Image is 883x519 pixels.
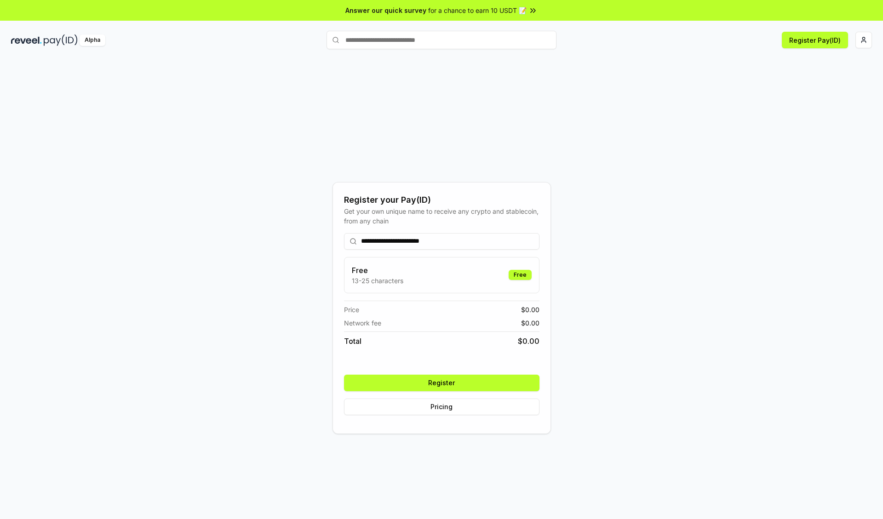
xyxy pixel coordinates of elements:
[344,336,361,347] span: Total
[352,265,403,276] h3: Free
[344,399,539,415] button: Pricing
[782,32,848,48] button: Register Pay(ID)
[352,276,403,285] p: 13-25 characters
[11,34,42,46] img: reveel_dark
[344,206,539,226] div: Get your own unique name to receive any crypto and stablecoin, from any chain
[44,34,78,46] img: pay_id
[80,34,105,46] div: Alpha
[344,318,381,328] span: Network fee
[344,194,539,206] div: Register your Pay(ID)
[521,318,539,328] span: $ 0.00
[344,375,539,391] button: Register
[344,305,359,314] span: Price
[509,270,532,280] div: Free
[428,6,527,15] span: for a chance to earn 10 USDT 📝
[521,305,539,314] span: $ 0.00
[345,6,426,15] span: Answer our quick survey
[518,336,539,347] span: $ 0.00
